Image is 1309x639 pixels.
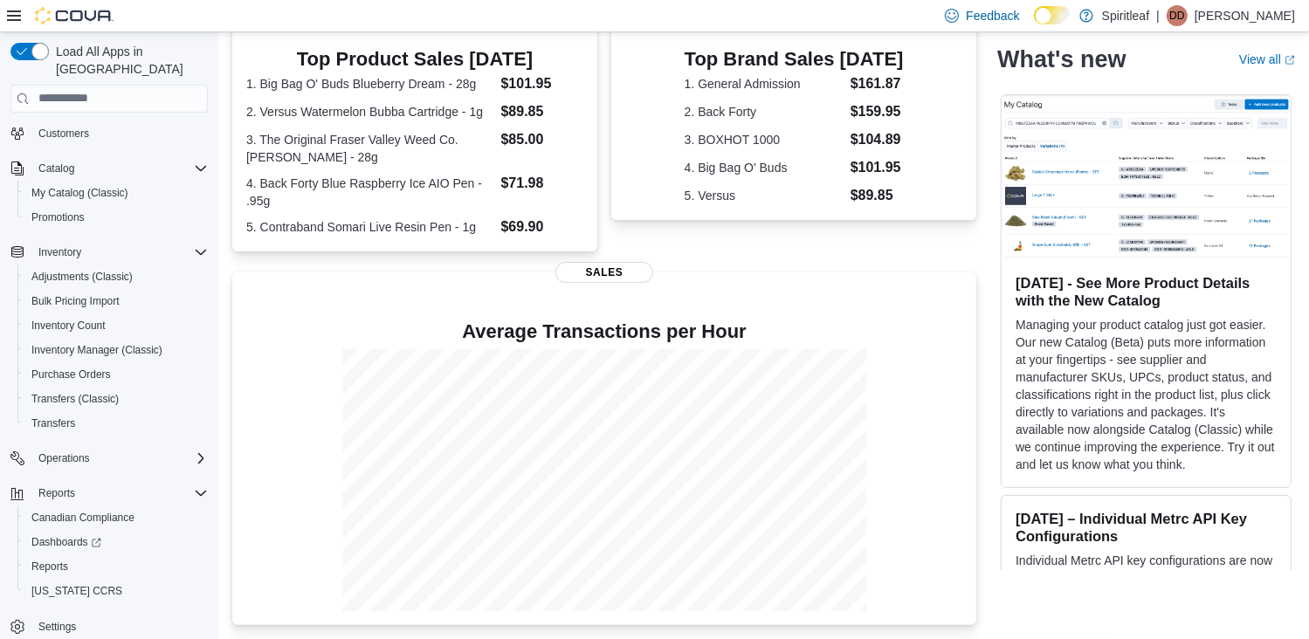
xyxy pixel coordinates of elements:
a: Purchase Orders [24,364,118,385]
span: Reports [31,560,68,574]
a: [US_STATE] CCRS [24,581,129,601]
span: [US_STATE] CCRS [31,584,122,598]
span: Reports [31,483,208,504]
a: Settings [31,616,83,637]
dd: $85.00 [501,129,584,150]
span: Transfers (Classic) [24,388,208,409]
dd: $89.85 [851,185,904,206]
button: Operations [31,448,97,469]
button: Bulk Pricing Import [17,289,215,313]
button: Operations [3,446,215,471]
dt: 4. Back Forty Blue Raspberry Ice AIO Pen - .95g [246,175,494,210]
dt: 2. Versus Watermelon Bubba Cartridge - 1g [246,103,494,120]
h3: [DATE] – Individual Metrc API Key Configurations [1016,511,1277,546]
dd: $101.95 [501,73,584,94]
span: Load All Apps in [GEOGRAPHIC_DATA] [49,43,208,78]
span: Sales [555,262,653,283]
span: Transfers [31,416,75,430]
button: Inventory [3,240,215,265]
a: Dashboards [17,530,215,554]
input: Dark Mode [1034,6,1071,24]
button: Transfers (Classic) [17,387,215,411]
span: Inventory Count [31,319,106,333]
span: Catalog [31,158,208,179]
dt: 4. Big Bag O' Buds [685,159,844,176]
span: My Catalog (Classic) [31,186,128,200]
button: My Catalog (Classic) [17,181,215,205]
dt: 3. BOXHOT 1000 [685,131,844,148]
span: Settings [38,620,76,634]
p: | [1156,5,1160,26]
h3: Top Product Sales [DATE] [246,49,583,70]
h3: [DATE] - See More Product Details with the New Catalog [1016,275,1277,310]
span: Adjustments (Classic) [31,270,133,284]
button: Reports [3,481,215,505]
span: Inventory Manager (Classic) [24,340,208,361]
p: Individual Metrc API key configurations are now available for all Metrc states. For instructions ... [1016,553,1277,605]
a: View allExternal link [1239,52,1295,66]
span: Transfers (Classic) [31,392,119,406]
dt: 5. Versus [685,187,844,204]
img: Cova [35,7,114,24]
dt: 2. Back Forty [685,103,844,120]
p: Spiritleaf [1102,5,1149,26]
span: Inventory Count [24,315,208,336]
button: Settings [3,614,215,639]
dd: $71.98 [501,173,584,194]
span: Adjustments (Classic) [24,266,208,287]
dt: 1. Big Bag O' Buds Blueberry Dream - 28g [246,75,494,93]
h4: Average Transactions per Hour [246,321,962,342]
p: [PERSON_NAME] [1195,5,1295,26]
h2: What's new [997,45,1126,73]
a: Transfers (Classic) [24,388,126,409]
button: Inventory [31,242,88,263]
button: Customers [3,120,215,146]
span: Feedback [966,7,1019,24]
span: Settings [31,615,208,637]
span: Customers [38,127,89,141]
a: Reports [24,556,75,577]
button: Transfers [17,411,215,436]
span: Inventory Manager (Classic) [31,343,162,357]
span: Bulk Pricing Import [31,294,120,308]
a: Canadian Compliance [24,507,141,528]
dt: 1. General Admission [685,75,844,93]
h3: Top Brand Sales [DATE] [685,49,904,70]
dd: $161.87 [851,73,904,94]
dd: $89.85 [501,101,584,122]
dd: $101.95 [851,157,904,178]
a: My Catalog (Classic) [24,182,135,203]
span: Inventory [31,242,208,263]
button: Catalog [3,156,215,181]
a: Inventory Count [24,315,113,336]
a: Transfers [24,413,82,434]
button: Inventory Count [17,313,215,338]
span: Dashboards [31,535,101,549]
span: Dashboards [24,532,208,553]
dd: $69.90 [501,216,584,237]
span: Canadian Compliance [24,507,208,528]
span: Purchase Orders [24,364,208,385]
a: Customers [31,123,96,144]
dt: 3. The Original Fraser Valley Weed Co. [PERSON_NAME] - 28g [246,131,494,166]
button: Promotions [17,205,215,230]
span: My Catalog (Classic) [24,182,208,203]
span: Promotions [31,210,85,224]
a: Bulk Pricing Import [24,291,127,312]
span: Washington CCRS [24,581,208,601]
span: Catalog [38,161,74,175]
span: DD [1169,5,1184,26]
a: Inventory Manager (Classic) [24,340,169,361]
div: Daniel D [1167,5,1188,26]
button: Purchase Orders [17,362,215,387]
button: Inventory Manager (Classic) [17,338,215,362]
dt: 5. Contraband Somari Live Resin Pen - 1g [246,218,494,236]
span: Operations [31,448,208,469]
dd: $159.95 [851,101,904,122]
button: Adjustments (Classic) [17,265,215,289]
svg: External link [1285,55,1295,65]
span: Bulk Pricing Import [24,291,208,312]
span: Reports [24,556,208,577]
a: Adjustments (Classic) [24,266,140,287]
span: Promotions [24,207,208,228]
